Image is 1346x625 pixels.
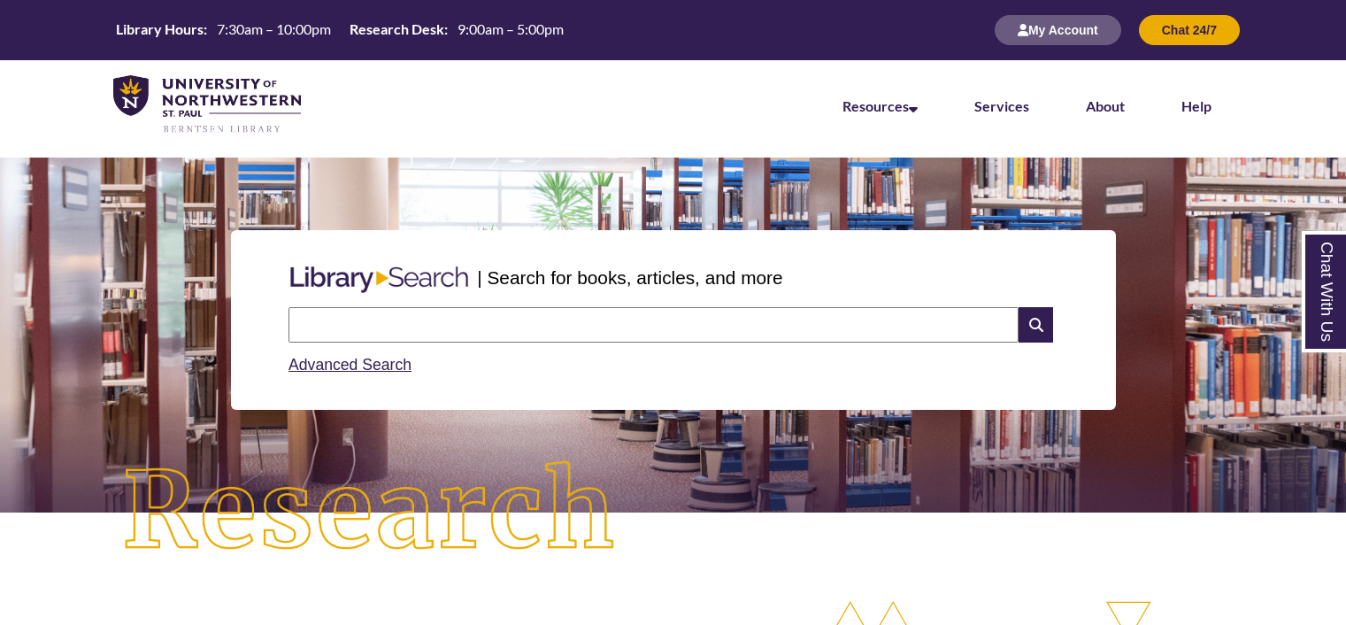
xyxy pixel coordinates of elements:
[109,19,571,41] a: Hours Today
[109,19,210,39] th: Library Hours:
[1086,97,1125,114] a: About
[477,264,782,291] p: | Search for books, articles, and more
[281,259,477,300] img: Libary Search
[1019,307,1052,343] i: Search
[995,22,1121,37] a: My Account
[288,356,411,374] a: Advanced Search
[1139,15,1240,45] button: Chat 24/7
[974,97,1029,114] a: Services
[995,15,1121,45] button: My Account
[1139,22,1240,37] a: Chat 24/7
[842,97,918,114] a: Resources
[458,20,564,37] span: 9:00am – 5:00pm
[67,406,673,617] img: Research
[109,19,571,39] table: Hours Today
[113,75,301,135] img: UNWSP Library Logo
[342,19,450,39] th: Research Desk:
[1181,97,1211,114] a: Help
[217,20,331,37] span: 7:30am – 10:00pm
